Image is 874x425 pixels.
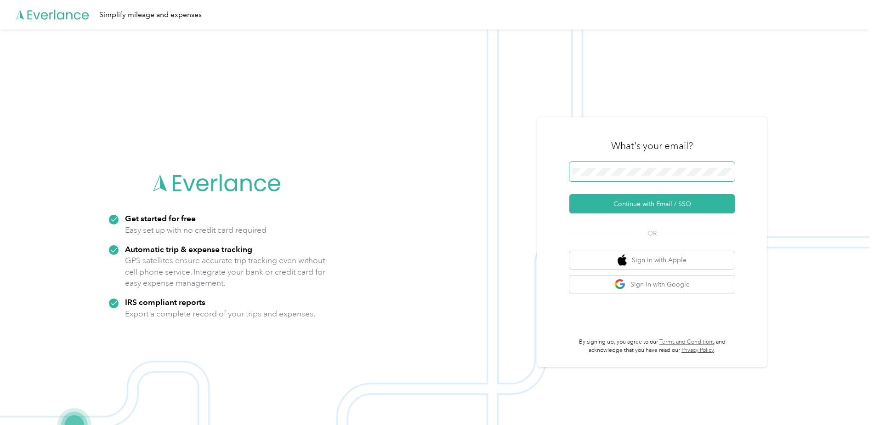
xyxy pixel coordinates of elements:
span: OR [636,229,668,238]
h3: What's your email? [611,139,693,152]
img: apple logo [618,254,627,266]
strong: Automatic trip & expense tracking [125,244,252,254]
button: Continue with Email / SSO [569,194,735,213]
button: google logoSign in with Google [569,276,735,293]
p: GPS satellites ensure accurate trip tracking even without cell phone service. Integrate your bank... [125,255,326,289]
p: Easy set up with no credit card required [125,224,267,236]
strong: Get started for free [125,213,196,223]
button: apple logoSign in with Apple [569,251,735,269]
p: Export a complete record of your trips and expenses. [125,308,315,320]
p: By signing up, you agree to our and acknowledge that you have read our . [569,338,735,354]
div: Simplify mileage and expenses [99,9,202,21]
strong: IRS compliant reports [125,297,205,307]
a: Privacy Policy [681,347,714,354]
a: Terms and Conditions [659,339,715,345]
img: google logo [614,279,626,290]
